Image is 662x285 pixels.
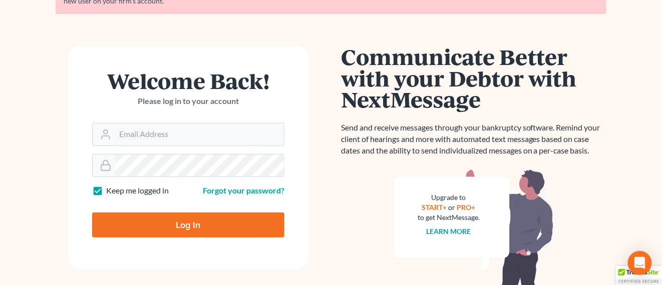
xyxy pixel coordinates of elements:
[115,123,284,145] input: Email Address
[341,46,606,110] h1: Communicate Better with your Debtor with NextMessage
[418,212,480,222] div: to get NextMessage.
[92,95,284,107] p: Please log in to your account
[341,122,606,156] p: Send and receive messages through your bankruptcy software. Remind your client of hearings and mo...
[449,203,456,211] span: or
[628,251,652,275] div: Open Intercom Messenger
[92,70,284,91] h1: Welcome Back!
[203,185,284,195] a: Forgot your password?
[616,266,662,285] div: TrustedSite Certified
[92,212,284,237] input: Log In
[427,227,471,235] a: Learn more
[422,203,447,211] a: START+
[106,185,169,196] label: Keep me logged in
[418,192,480,202] div: Upgrade to
[457,203,476,211] a: PRO+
